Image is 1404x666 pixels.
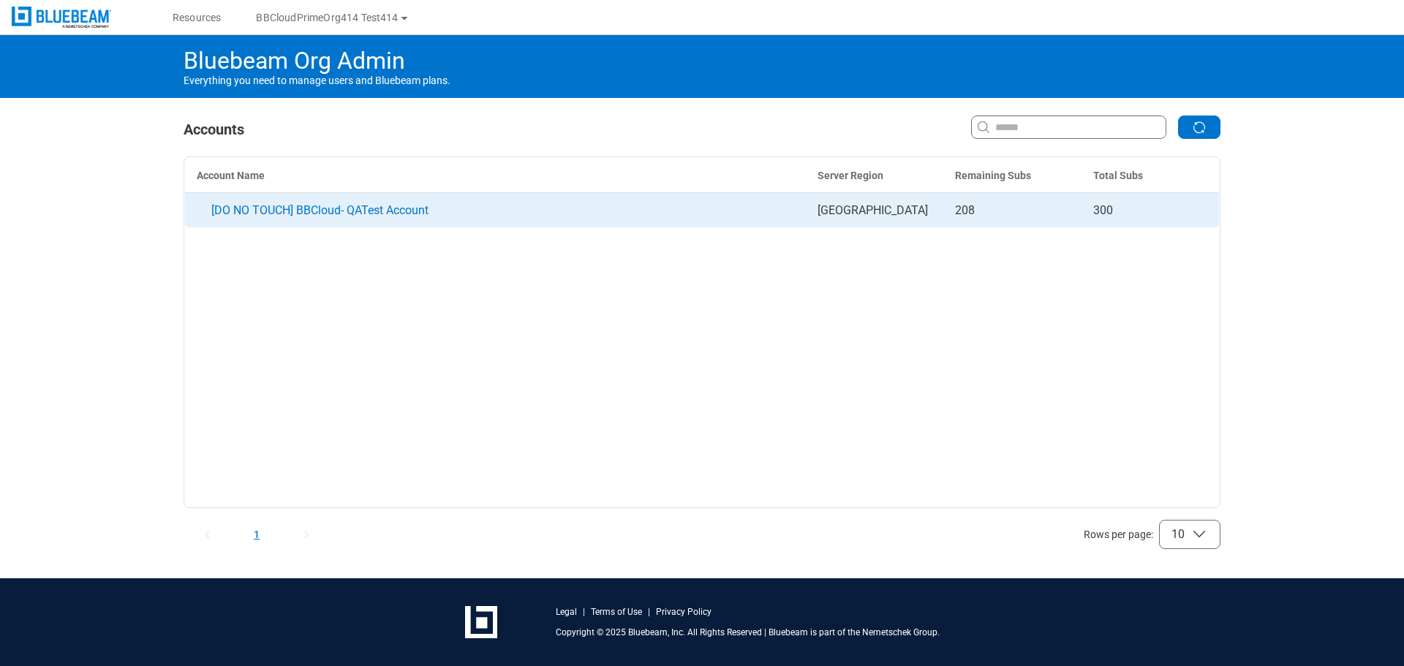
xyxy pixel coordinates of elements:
span: 10 [1171,527,1185,542]
span: Rows per page : [1084,529,1153,540]
div: Server Region [818,168,932,183]
h1: Accounts [184,121,244,145]
div: Everything you need to manage users and Bluebeam plans. [172,35,1232,98]
button: Previous Page [184,523,230,546]
td: [GEOGRAPHIC_DATA] [806,193,944,228]
table: bb-data-table [184,157,1220,228]
td: 208 [943,193,1082,228]
img: Bluebeam, Inc. [12,7,111,28]
p: Copyright © 2025 Bluebeam, Inc. All Rights Reserved | Bluebeam is part of the Nemetschek Group. [556,627,940,638]
div: | | [556,606,712,618]
a: Terms of Use [591,606,642,618]
td: 300 [1082,193,1220,228]
button: BBCloudPrimeOrg414 Test414 [238,6,427,29]
a: Privacy Policy [656,606,712,618]
a: Legal [556,606,577,618]
div: Account Name [197,168,794,183]
h1: Bluebeam Org Admin [184,47,1220,75]
button: Rows per page [1159,520,1220,549]
button: Resources [155,6,238,29]
span: [DO NO TOUCH] BBCloud- QATest Account [211,202,429,219]
button: 1 [236,523,277,546]
button: Next Page [283,523,330,546]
